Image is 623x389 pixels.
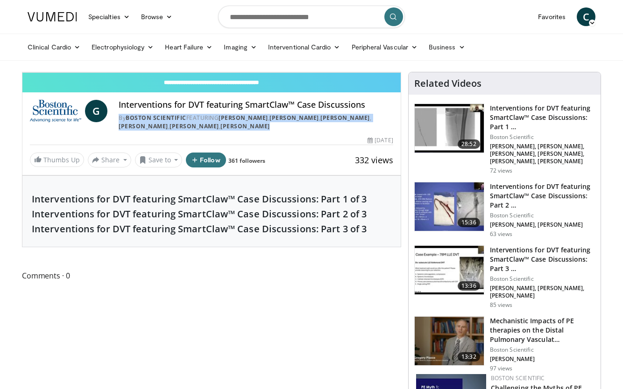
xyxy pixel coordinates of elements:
[119,100,393,110] h4: Interventions for DVT featuring SmartClaw™ Case Discussions
[135,153,183,167] button: Save to
[490,182,595,210] h3: Interventions for DVT featuring SmartClaw™ Case Discussions: Part 2 …
[490,355,595,363] p: [PERSON_NAME]
[119,114,393,131] div: By FEATURING , , , , ,
[32,193,367,205] a: Interventions for DVT featuring SmartClaw™ Case Discussions: Part 1 of 3
[414,104,595,174] a: 28:52 Interventions for DVT featuring SmartClaw™ Case Discussions: Part 1 … Boston Scientific [PE...
[218,38,262,56] a: Imaging
[490,346,595,354] p: Boston Scientific
[219,114,268,122] a: [PERSON_NAME]
[458,139,480,149] span: 28:52
[22,270,401,282] span: Comments 0
[491,374,545,382] a: Boston Scientific
[88,153,131,167] button: Share
[32,208,367,220] a: Interventions for DVT featuring SmartClaw™ Case Discussions: Part 2 of 3
[423,38,471,56] a: Business
[414,245,595,309] a: 13:36 Interventions for DVT featuring SmartClaw™ Case Discussions: Part 3 … Boston Scientific [PE...
[532,7,571,26] a: Favorites
[220,122,270,130] a: [PERSON_NAME]
[28,12,77,21] img: VuMedi Logo
[490,316,595,344] h3: Mechanistic Impacts of PE therapies on the Distal Pulmonary Vasculat…
[269,114,319,122] a: [PERSON_NAME]
[490,104,595,132] h3: Interventions for DVT featuring SmartClaw™ Case Discussions: Part 1 …
[85,100,107,122] a: G
[262,38,346,56] a: Interventional Cardio
[490,365,513,372] p: 97 views
[346,38,423,56] a: Peripheral Vascular
[22,38,86,56] a: Clinical Cardio
[126,114,186,122] a: Boston Scientific
[490,133,595,141] p: Boston Scientific
[30,100,81,122] img: Boston Scientific
[415,104,484,153] img: 8e34a565-0f1f-4312-bf6d-12e5c78bba72.150x105_q85_crop-smart_upscale.jpg
[414,78,481,89] h4: Related Videos
[577,7,595,26] a: C
[320,114,370,122] a: [PERSON_NAME]
[228,157,265,165] a: 361 followers
[458,352,480,361] span: 13:32
[490,285,595,299] p: [PERSON_NAME], [PERSON_NAME], [PERSON_NAME]
[490,167,513,174] p: 72 views
[355,154,393,166] span: 332 views
[490,301,513,309] p: 85 views
[22,72,401,73] video-js: Video Player
[490,245,595,273] h3: Interventions for DVT featuring SmartClaw™ Case Discussions: Part 3 …
[490,230,513,238] p: 63 views
[159,38,218,56] a: Heart Failure
[490,221,595,229] p: [PERSON_NAME], [PERSON_NAME]
[83,7,135,26] a: Specialties
[415,182,484,231] img: c9201aff-c63c-4c30-aa18-61314b7b000e.150x105_q85_crop-smart_upscale.jpg
[368,136,393,145] div: [DATE]
[458,281,480,291] span: 13:36
[415,246,484,294] img: c7c8053f-07ab-4f92-a446-8a4fb167e281.150x105_q85_crop-smart_upscale.jpg
[490,143,595,165] p: [PERSON_NAME], [PERSON_NAME], [PERSON_NAME], [PERSON_NAME], [PERSON_NAME], [PERSON_NAME]
[414,182,595,238] a: 15:36 Interventions for DVT featuring SmartClaw™ Case Discussions: Part 2 … Boston Scientific [PE...
[415,317,484,365] img: 4caf57cf-5f7b-481c-8355-26418ca1cbc4.150x105_q85_crop-smart_upscale.jpg
[30,153,84,167] a: Thumbs Up
[414,316,595,372] a: 13:32 Mechanistic Impacts of PE therapies on the Distal Pulmonary Vasculat… Boston Scientific [PE...
[458,218,480,227] span: 15:36
[186,153,226,167] button: Follow
[86,38,159,56] a: Electrophysiology
[135,7,178,26] a: Browse
[170,122,219,130] a: [PERSON_NAME]
[490,275,595,283] p: Boston Scientific
[119,122,168,130] a: [PERSON_NAME]
[32,222,367,235] a: Interventions for DVT featuring SmartClaw™ Case Discussions: Part 3 of 3
[490,212,595,219] p: Boston Scientific
[218,6,405,28] input: Search topics, interventions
